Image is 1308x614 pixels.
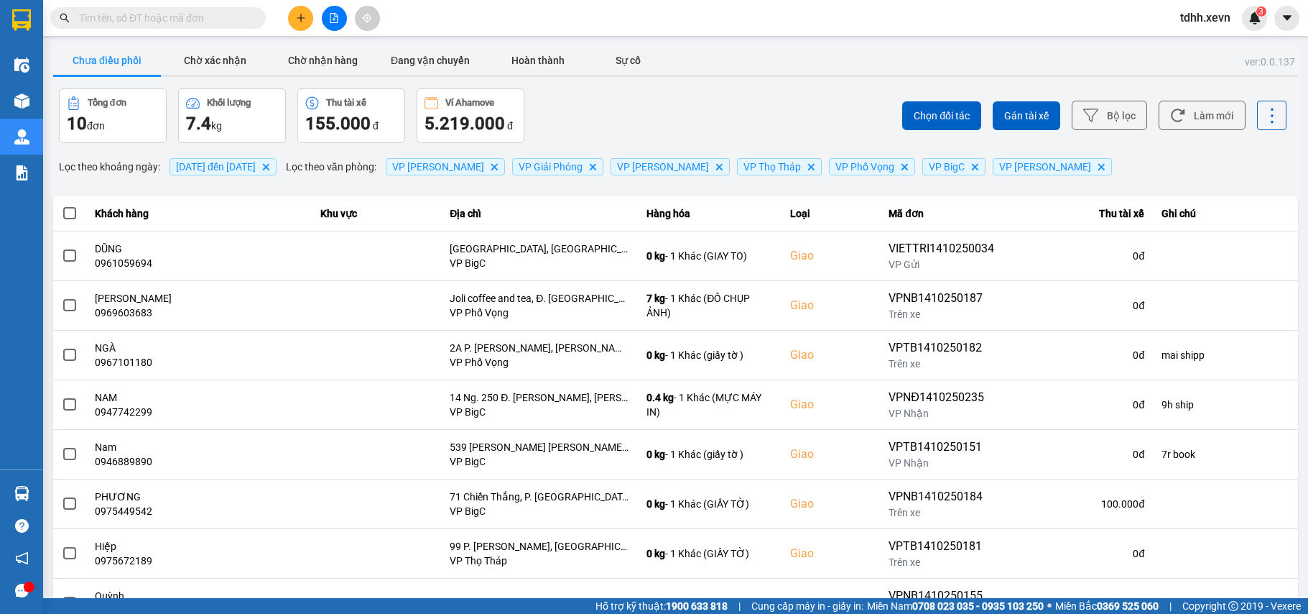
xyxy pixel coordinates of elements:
div: 0975672189 [95,554,304,568]
span: VP Lê Duẩn [392,161,484,173]
div: - 1 Khác (GIẤY TỜ) [646,546,773,561]
span: Chọn đối tác [914,109,970,123]
svg: Delete [261,162,270,171]
span: VP Giải Phóng [519,161,583,173]
div: VP Thọ Tháp [450,554,629,568]
div: 100.000 đ [1011,497,1144,511]
div: Thu tài xế [1011,205,1144,222]
div: Thu tài xế [326,98,366,108]
strong: 1900 633 818 [666,600,728,612]
span: VP Ngọc Hồi, close by backspace [993,158,1112,175]
span: copyright [1228,601,1238,611]
button: Hoàn thành [484,46,592,75]
span: VP Lê Duẩn, close by backspace [386,158,505,175]
th: Địa chỉ [441,196,638,232]
th: Mã đơn [880,196,1003,232]
span: 0 kg [646,498,665,510]
div: - 1 Khác (GIẤY TỜ) [646,497,773,511]
span: message [15,584,29,597]
div: VP Phố Vọng [450,306,629,320]
span: VP Phố Vọng [835,161,894,173]
span: VP BigC, close by backspace [922,158,985,175]
span: 13/10/2025 đến 15/10/2025 [176,161,256,173]
img: logo-vxr [12,9,31,31]
svg: Delete [490,162,498,171]
div: VP BigC [450,405,629,419]
span: 0 kg [646,548,665,559]
button: aim [355,6,380,31]
span: ⚪️ [1047,603,1052,609]
span: plus [296,13,306,23]
div: VPTB1410250181 [889,538,994,555]
th: Hàng hóa [638,196,781,232]
div: VPNĐ1410250235 [889,389,994,406]
div: 0 đ [1011,546,1144,561]
div: 7r book [1161,447,1289,462]
div: VPNB1410250184 [889,488,994,505]
div: VP BigC [450,504,629,518]
span: 5.219.000 [425,114,505,134]
span: 0 kg [646,250,665,262]
span: Lọc theo văn phòng : [286,159,376,175]
svg: Delete [1097,162,1105,171]
div: 0969603683 [95,306,304,320]
div: 0967101180 [95,355,304,370]
div: - 1 Khác (Hộ chiếu) [646,596,773,610]
span: | [1169,598,1172,614]
span: aim [362,13,372,23]
div: Khối lượng [207,98,251,108]
div: 0 đ [1011,348,1144,362]
div: Trên xe [889,357,994,371]
div: 0961059694 [95,256,304,270]
span: Miền Bắc [1055,598,1159,614]
img: warehouse-icon [14,93,29,109]
span: 13/10/2025 đến 15/10/2025, close by backspace [170,158,277,175]
button: Chưa điều phối [53,46,161,75]
button: Chờ xác nhận [161,46,269,75]
div: VP Nhận [889,456,994,470]
div: Ví Ahamove [445,98,494,108]
span: 7 kg [646,293,665,304]
span: notification [15,551,29,565]
span: caret-down [1281,12,1294,24]
div: 0 đ [1011,249,1144,263]
span: 0 kg [646,597,665,609]
span: question-circle [15,519,29,533]
button: plus [288,6,313,31]
div: mai shipp [1161,348,1289,362]
div: đ [305,112,397,135]
div: Quỳnh [95,589,304,603]
div: Giao [790,595,871,612]
div: 2A P. [PERSON_NAME], [PERSON_NAME], Hai Bà Trưng, [GEOGRAPHIC_DATA], [GEOGRAPHIC_DATA] [450,341,629,355]
div: 9h ship [1161,398,1289,412]
span: search [60,13,70,23]
svg: Delete [588,162,597,171]
div: - 1 Khác (MỰC MÁY IN) [646,390,773,419]
span: tdhh.xevn [1169,9,1242,27]
div: VPTB1410250151 [889,439,994,456]
strong: 0369 525 060 [1097,600,1159,612]
th: Ghi chú [1153,196,1298,232]
div: Trên xe [889,505,994,520]
span: 0 kg [646,449,665,460]
span: VP BigC [929,161,965,173]
div: VP BigC [450,454,629,469]
div: Giao [790,247,871,265]
div: Trên xe [889,555,994,569]
div: VP Gửi [889,257,994,272]
div: Giao [790,396,871,413]
div: Tổng đơn [88,98,126,108]
span: 10 [67,114,87,134]
div: [GEOGRAPHIC_DATA], [GEOGRAPHIC_DATA], [GEOGRAPHIC_DATA], [GEOGRAPHIC_DATA], [GEOGRAPHIC_DATA] [450,242,629,256]
div: 0946889890 [95,454,304,469]
span: | [738,598,741,614]
th: Khách hàng [86,196,312,232]
div: PHƯƠNG [95,490,304,504]
span: 3 [1258,6,1263,17]
div: Giao [790,495,871,513]
div: NGÀ [95,341,304,355]
div: 0 đ [1011,447,1144,462]
svg: Delete [715,162,723,171]
div: [PERSON_NAME] [95,291,304,306]
button: Sự cố [592,46,664,75]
